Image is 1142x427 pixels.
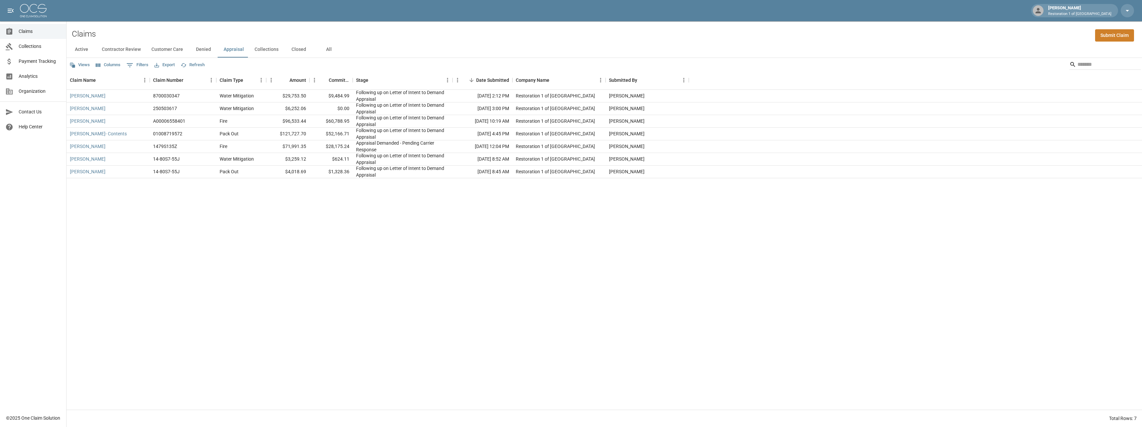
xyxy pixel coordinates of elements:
div: $52,166.71 [309,128,353,140]
div: Following up on Letter of Intent to Demand Appraisal [356,114,449,128]
a: [PERSON_NAME] [70,168,105,175]
div: $60,788.95 [309,115,353,128]
div: Restoration 1 of Evansville [516,168,595,175]
div: Water Mitigation [220,156,254,162]
button: Sort [96,75,105,85]
div: Appraisal Demanded - Pending Carrier Response [356,140,449,153]
button: Sort [319,75,329,85]
div: Pack Out [220,168,239,175]
button: Menu [256,75,266,85]
div: 250503617 [153,105,177,112]
a: [PERSON_NAME] [70,105,105,112]
div: Submitted By [609,71,637,89]
div: Water Mitigation [220,92,254,99]
button: Export [153,60,176,70]
div: $121,727.70 [266,128,309,140]
a: Submit Claim [1095,29,1134,42]
div: Amount [266,71,309,89]
div: Claim Name [67,71,150,89]
div: $9,484.99 [309,90,353,102]
span: Collections [19,43,61,50]
div: Amanda Murry [609,105,645,112]
div: $0.00 [309,102,353,115]
div: Committed Amount [309,71,353,89]
div: Date Submitted [476,71,509,89]
button: Sort [467,75,476,85]
div: $71,991.35 [266,140,309,153]
div: Amanda Murry [609,92,645,99]
div: Pack Out [220,130,239,137]
div: [PERSON_NAME] [1046,5,1114,17]
button: Menu [140,75,150,85]
button: Menu [453,75,463,85]
span: Analytics [19,73,61,80]
a: [PERSON_NAME] [70,156,105,162]
button: Sort [183,75,193,85]
div: [DATE] 4:45 PM [453,128,512,140]
button: Closed [284,42,314,58]
div: $4,018.69 [266,166,309,178]
div: Submitted By [606,71,689,89]
div: Amanda Murry [609,156,645,162]
div: Date Submitted [453,71,512,89]
button: Sort [368,75,378,85]
div: Search [1069,59,1141,71]
img: ocs-logo-white-transparent.png [20,4,47,17]
div: Following up on Letter of Intent to Demand Appraisal [356,89,449,102]
div: Water Mitigation [220,105,254,112]
div: Restoration 1 of Evansville [516,92,595,99]
button: Menu [266,75,276,85]
span: Help Center [19,123,61,130]
div: Amanda Murry [609,143,645,150]
button: Sort [637,75,647,85]
div: Amanda Murry [609,118,645,124]
div: [DATE] 8:52 AM [453,153,512,166]
div: Amount [289,71,306,89]
div: Total Rows: 7 [1109,415,1137,422]
div: Claim Type [216,71,266,89]
button: Customer Care [146,42,188,58]
button: Select columns [94,60,122,70]
button: Denied [188,42,218,58]
div: Company Name [516,71,549,89]
span: Claims [19,28,61,35]
a: [PERSON_NAME] [70,118,105,124]
div: Claim Number [150,71,216,89]
div: Restoration 1 of Evansville [516,118,595,124]
button: All [314,42,344,58]
div: A00006558401 [153,118,185,124]
button: Menu [679,75,689,85]
a: [PERSON_NAME]- Contents [70,130,127,137]
div: $28,175.24 [309,140,353,153]
div: [DATE] 2:12 PM [453,90,512,102]
div: Restoration 1 of Evansville [516,143,595,150]
span: Organization [19,88,61,95]
div: 14-80S7-55J [153,156,180,162]
div: $1,328.36 [309,166,353,178]
div: Stage [356,71,368,89]
div: dynamic tabs [67,42,1142,58]
button: Menu [206,75,216,85]
a: [PERSON_NAME] [70,92,105,99]
div: Fire [220,143,227,150]
div: Following up on Letter of Intent to Demand Appraisal [356,152,449,166]
div: [DATE] 8:45 AM [453,166,512,178]
div: Restoration 1 of Evansville [516,156,595,162]
button: Menu [596,75,606,85]
button: open drawer [4,4,17,17]
div: Restoration 1 of Evansville [516,105,595,112]
div: Company Name [512,71,606,89]
button: Sort [280,75,289,85]
div: $96,533.44 [266,115,309,128]
div: 01008719572 [153,130,182,137]
div: [DATE] 3:00 PM [453,102,512,115]
div: Claim Number [153,71,183,89]
div: © 2025 One Claim Solution [6,415,60,421]
p: Restoration 1 of [GEOGRAPHIC_DATA] [1048,11,1111,17]
h2: Claims [72,29,96,39]
div: Following up on Letter of Intent to Demand Appraisal [356,127,449,140]
span: Contact Us [19,108,61,115]
div: Amanda Murry [609,168,645,175]
div: Fire [220,118,227,124]
button: Menu [443,75,453,85]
